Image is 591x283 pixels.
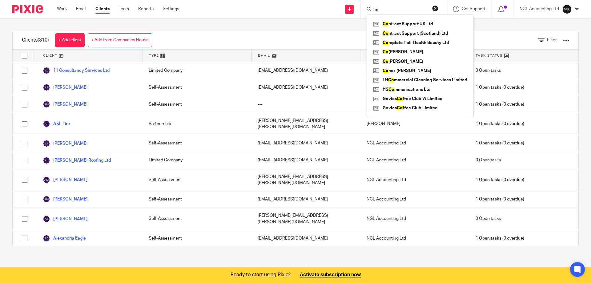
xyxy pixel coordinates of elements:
div: Self-Assessment [143,96,251,113]
div: NGL Accounting Ltd [360,152,469,169]
div: Self-Assessment [143,191,251,208]
img: svg%3E [43,67,50,74]
img: svg%3E [43,157,50,164]
span: (310) [38,38,49,42]
div: [PERSON_NAME] [360,113,469,135]
img: svg%3E [43,101,50,108]
span: (0 overdue) [476,235,524,241]
div: Self-Assessment [143,135,251,152]
span: 1 Open tasks [476,235,501,241]
div: [EMAIL_ADDRESS][DOMAIN_NAME] [251,230,360,247]
div: Limited Company [143,152,251,169]
a: [PERSON_NAME] [43,215,87,223]
h1: Clients [22,37,49,43]
div: NGL Accounting Ltd [360,79,469,96]
img: svg%3E [43,215,50,223]
div: NGL Accounting Ltd [360,208,469,230]
span: 0 Open tasks [476,216,501,222]
a: A&E Fire [43,120,70,127]
div: [EMAIL_ADDRESS][DOMAIN_NAME] [251,135,360,152]
span: Get Support [462,7,485,11]
a: Email [76,6,86,12]
a: [PERSON_NAME] Roofing Ltd [43,157,111,164]
div: Self-Assessment [143,169,251,191]
img: svg%3E [43,235,50,242]
p: NGL Accounting Ltd [520,6,559,12]
span: 0 Open tasks [476,67,501,74]
input: Select all [19,50,30,62]
input: Search [373,7,428,13]
div: NGL Accounting Ltd [360,135,469,152]
span: (0 overdue) [476,101,524,107]
a: + Add from Companies House [88,33,152,47]
span: 1 Open tasks [476,196,501,202]
span: Client [43,53,57,58]
img: svg%3E [43,120,50,127]
span: 1 Open tasks [476,177,501,183]
span: Email [258,53,270,58]
span: 0 Open tasks [476,157,501,163]
div: Self-Assessment [143,79,251,96]
div: NGL Accounting Ltd [360,230,469,247]
a: [PERSON_NAME] [43,140,87,147]
div: [EMAIL_ADDRESS][DOMAIN_NAME] [251,191,360,208]
a: Team [119,6,129,12]
span: (0 overdue) [476,140,524,146]
img: svg%3E [43,176,50,184]
span: Task Status [476,53,503,58]
a: 11 Consultancy Services Ltd [43,67,110,74]
div: [PERSON_NAME][EMAIL_ADDRESS][PERSON_NAME][DOMAIN_NAME] [251,113,360,135]
div: [EMAIL_ADDRESS][DOMAIN_NAME] [251,79,360,96]
a: [PERSON_NAME] [43,101,87,108]
span: Type [149,53,159,58]
div: NGL Accounting Ltd [360,169,469,191]
a: Clients [95,6,110,12]
span: (0 overdue) [476,177,524,183]
button: Clear [432,5,438,11]
img: svg%3E [43,140,50,147]
span: Filter [547,38,557,42]
span: 1 Open tasks [476,101,501,107]
span: (0 overdue) [476,84,524,91]
div: [EMAIL_ADDRESS][DOMAIN_NAME] [251,152,360,169]
div: [EMAIL_ADDRESS][DOMAIN_NAME] [251,62,360,79]
div: [PERSON_NAME][EMAIL_ADDRESS][PERSON_NAME][DOMAIN_NAME] [251,208,360,230]
span: 1 Open tasks [476,140,501,146]
div: Self-Assessment [143,230,251,247]
a: [PERSON_NAME] [43,84,87,91]
div: NGL Accounting Ltd [360,96,469,113]
span: (0 overdue) [476,196,524,202]
div: --- [251,96,360,113]
div: NGL Accounting Ltd [360,62,469,79]
span: 1 Open tasks [476,84,501,91]
a: + Add client [55,33,85,47]
img: svg%3E [43,196,50,203]
img: NGL%20Logo%20Social%20Circle%20JPG.jpg [562,4,572,14]
span: (0 overdue) [476,121,524,127]
div: NGL Accounting Ltd [360,191,469,208]
div: Self-Assessment [143,208,251,230]
a: [PERSON_NAME] [43,196,87,203]
span: 1 Open tasks [476,121,501,127]
a: Reports [138,6,154,12]
a: Settings [163,6,179,12]
a: [PERSON_NAME] [43,176,87,184]
div: Limited Company [143,62,251,79]
img: svg%3E [43,84,50,91]
div: [PERSON_NAME][EMAIL_ADDRESS][PERSON_NAME][DOMAIN_NAME] [251,169,360,191]
div: Partnership [143,113,251,135]
a: Work [57,6,67,12]
a: Alexandria Eagle [43,235,86,242]
img: Pixie [12,5,43,13]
